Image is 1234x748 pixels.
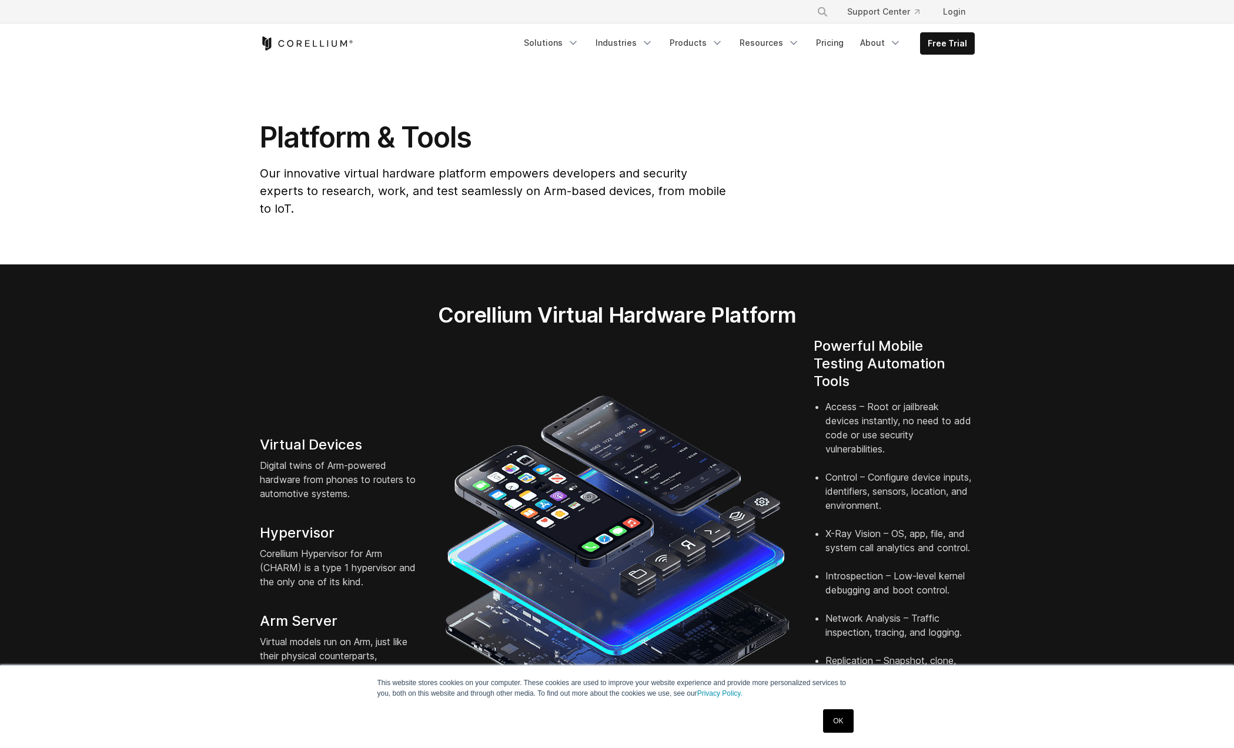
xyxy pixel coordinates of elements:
[825,470,975,526] li: Control – Configure device inputs, identifiers, sensors, location, and environment.
[809,32,851,53] a: Pricing
[517,32,975,55] div: Navigation Menu
[383,302,851,328] h2: Corellium Virtual Hardware Platform
[697,689,743,697] a: Privacy Policy.
[260,635,421,691] p: Virtual models run on Arm, just like their physical counterparts, combining native fidelity with ...
[260,612,421,630] h4: Arm Server
[814,337,975,390] h4: Powerful Mobile Testing Automation Tools
[823,709,853,733] a: OK
[260,120,728,155] h1: Platform & Tools
[260,166,726,216] span: Our innovative virtual hardware platform empowers developers and security experts to research, wo...
[260,546,421,589] p: Corellium Hypervisor for Arm (CHARM) is a type 1 hypervisor and the only one of its kind.
[825,611,975,653] li: Network Analysis – Traffic inspection, tracing, and logging.
[825,569,975,611] li: Introspection – Low-level kernel debugging and boot control.
[260,436,421,454] h4: Virtual Devices
[663,32,730,53] a: Products
[853,32,908,53] a: About
[260,524,421,542] h4: Hypervisor
[838,1,929,22] a: Support Center
[934,1,975,22] a: Login
[517,32,586,53] a: Solutions
[825,526,975,569] li: X-Ray Vision – OS, app, file, and system call analytics and control.
[921,33,974,54] a: Free Trial
[825,400,975,470] li: Access – Root or jailbreak devices instantly, no need to add code or use security vulnerabilities.
[588,32,660,53] a: Industries
[260,36,353,51] a: Corellium Home
[812,1,833,22] button: Search
[444,390,790,735] img: iPhone and Android virtual machine and testing tools
[733,32,807,53] a: Resources
[260,458,421,501] p: Digital twins of Arm-powered hardware from phones to routers to automotive systems.
[377,677,857,699] p: This website stores cookies on your computer. These cookies are used to improve your website expe...
[802,1,975,22] div: Navigation Menu
[825,653,975,696] li: Replication – Snapshot, clone, and share devices.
